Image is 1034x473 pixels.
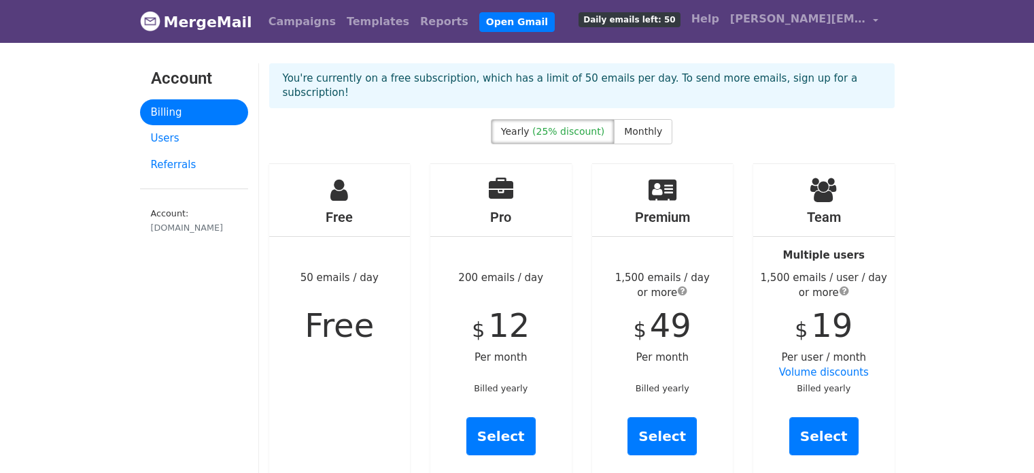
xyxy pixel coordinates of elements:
[636,383,689,393] small: Billed yearly
[650,306,691,344] span: 49
[415,8,474,35] a: Reports
[783,249,865,261] strong: Multiple users
[592,209,734,225] h4: Premium
[532,126,604,137] span: (25% discount)
[627,417,697,455] a: Select
[263,8,341,35] a: Campaigns
[140,11,160,31] img: MergeMail logo
[753,270,895,301] div: 1,500 emails / user / day or more
[305,306,374,344] span: Free
[579,12,680,27] span: Daily emails left: 50
[140,7,252,36] a: MergeMail
[686,5,725,33] a: Help
[488,306,530,344] span: 12
[795,318,808,342] span: $
[634,318,647,342] span: $
[466,417,536,455] a: Select
[140,152,248,178] a: Referrals
[151,208,237,234] small: Account:
[811,306,852,344] span: 19
[753,209,895,225] h4: Team
[573,5,685,33] a: Daily emails left: 50
[779,366,869,378] a: Volume discounts
[430,209,572,225] h4: Pro
[474,383,528,393] small: Billed yearly
[283,71,881,100] p: You're currently on a free subscription, which has a limit of 50 emails per day. To send more ema...
[730,11,866,27] span: [PERSON_NAME][EMAIL_ADDRESS][PERSON_NAME][DOMAIN_NAME]
[151,221,237,234] div: [DOMAIN_NAME]
[269,209,411,225] h4: Free
[797,383,850,393] small: Billed yearly
[479,12,555,32] a: Open Gmail
[624,126,662,137] span: Monthly
[341,8,415,35] a: Templates
[592,270,734,301] div: 1,500 emails / day or more
[725,5,884,37] a: [PERSON_NAME][EMAIL_ADDRESS][PERSON_NAME][DOMAIN_NAME]
[140,125,248,152] a: Users
[472,318,485,342] span: $
[151,69,237,88] h3: Account
[789,417,859,455] a: Select
[501,126,530,137] span: Yearly
[140,99,248,126] a: Billing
